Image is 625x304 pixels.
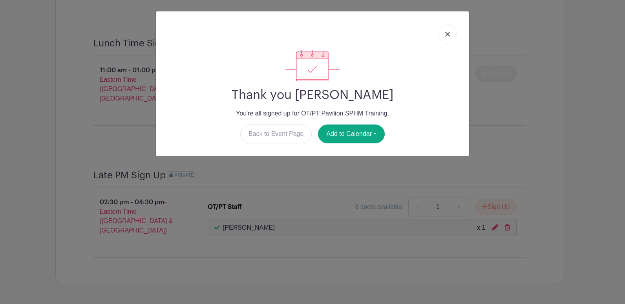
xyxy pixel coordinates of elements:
[445,32,450,37] img: close_button-5f87c8562297e5c2d7936805f587ecaba9071eb48480494691a3f1689db116b3.svg
[162,88,463,103] h2: Thank you [PERSON_NAME]
[162,109,463,118] p: You're all signed up for OT/PT Pavilion SPHM Training.
[318,125,385,143] button: Add to Calendar
[240,125,312,143] a: Back to Event Page
[285,50,340,81] img: signup_complete-c468d5dda3e2740ee63a24cb0ba0d3ce5d8a4ecd24259e683200fb1569d990c8.svg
